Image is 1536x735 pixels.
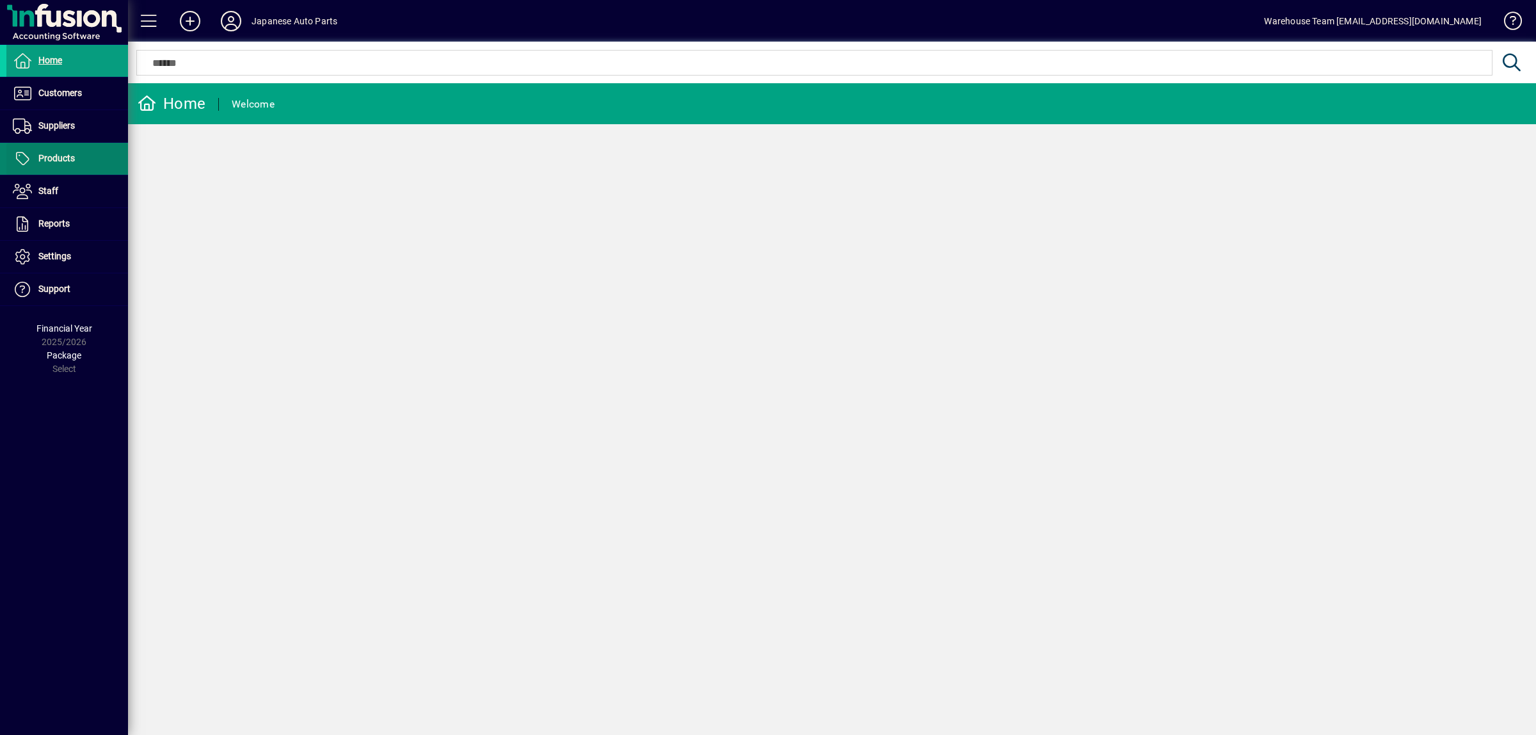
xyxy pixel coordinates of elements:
[38,186,58,196] span: Staff
[6,208,128,240] a: Reports
[1264,11,1482,31] div: Warehouse Team [EMAIL_ADDRESS][DOMAIN_NAME]
[170,10,211,33] button: Add
[232,94,275,115] div: Welcome
[36,323,92,334] span: Financial Year
[38,120,75,131] span: Suppliers
[38,251,71,261] span: Settings
[38,55,62,65] span: Home
[38,88,82,98] span: Customers
[6,175,128,207] a: Staff
[138,93,205,114] div: Home
[38,153,75,163] span: Products
[6,241,128,273] a: Settings
[38,284,70,294] span: Support
[38,218,70,229] span: Reports
[6,143,128,175] a: Products
[6,110,128,142] a: Suppliers
[6,77,128,109] a: Customers
[6,273,128,305] a: Support
[1494,3,1520,44] a: Knowledge Base
[47,350,81,360] span: Package
[211,10,252,33] button: Profile
[252,11,337,31] div: Japanese Auto Parts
